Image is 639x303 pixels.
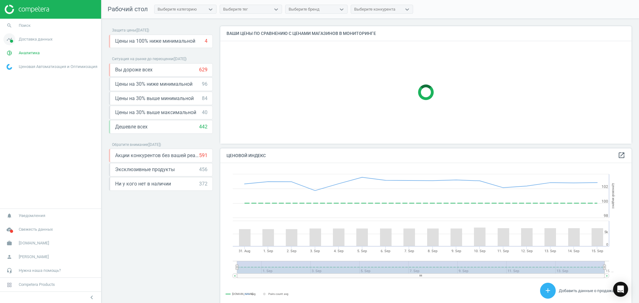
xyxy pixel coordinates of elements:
div: Выберите категорию [158,7,197,12]
span: Competera Products [19,282,55,287]
span: Свежесть данных [19,227,53,232]
text: 0 [606,243,608,247]
span: ( [DATE] ) [136,28,149,32]
span: Добавить данные о продажах [559,288,616,293]
span: Цены на 30% ниже минимальной [115,81,193,88]
h4: Ценовой индекс [220,148,632,163]
div: 372 [199,180,207,187]
tspan: 2. Sep [287,249,296,253]
span: Цены на 100% ниже минимальной [115,38,195,45]
text: 100 [602,199,608,204]
tspan: 13. Sep [544,249,556,253]
span: Нужна наша помощь? [19,268,61,273]
div: Выберите бренд [289,7,319,12]
div: 591 [199,152,207,159]
i: person [3,251,15,263]
div: 629 [199,66,207,73]
button: chevron_left [84,293,100,301]
span: ( [DATE] ) [173,57,187,61]
div: 456 [199,166,207,173]
span: Ни у кого нет в наличии [115,180,171,187]
span: Аналитика [19,50,40,56]
span: Цены на 30% выше максимальной [115,109,196,116]
span: [PERSON_NAME] [19,254,49,260]
span: Защита цены [112,28,136,32]
i: add [544,287,552,294]
span: Ситуация на рынке до переоценки [112,57,173,61]
tspan: 6. Sep [381,249,390,253]
div: 40 [202,109,207,116]
div: 4 [205,38,207,45]
tspan: avg [251,292,256,296]
span: Доставка данных [19,36,52,42]
i: pie_chart_outlined [3,47,15,59]
i: open_in_new [618,151,625,159]
span: Поиск [19,23,31,28]
tspan: 10. Sep [474,249,485,253]
div: 442 [199,123,207,130]
tspan: 14. Sep [568,249,579,253]
h4: Ваши цены по сравнению с ценами магазинов в мониторинге [220,26,632,41]
div: Open Intercom Messenger [613,282,628,297]
span: Обратите внимание [112,142,148,147]
tspan: [DOMAIN_NAME] [232,293,253,296]
span: Ценовая Автоматизация и Оптимизация [19,64,97,70]
tspan: 8. Sep [428,249,437,253]
tspan: 15. … [606,269,613,273]
tspan: 11. Sep [497,249,509,253]
i: notifications [3,210,15,222]
tspan: 3. Sep [310,249,320,253]
span: Вы дороже всех [115,66,153,73]
tspan: 4. Sep [334,249,344,253]
div: Выберите тег [223,7,248,12]
tspan: Pairs count: avg [268,292,288,296]
img: ajHJNr6hYgQAAAAASUVORK5CYII= [5,5,49,14]
span: Рабочий стол [108,5,148,13]
span: Цены на 30% выше минимальной [115,95,194,102]
tspan: 9. Sep [451,249,461,253]
i: search [3,20,15,31]
i: cloud_done [3,224,15,235]
tspan: 31. Aug [239,249,250,253]
text: 5k [604,230,608,234]
tspan: 1. Sep [263,249,273,253]
i: timeline [3,33,15,45]
text: 102 [602,185,608,189]
i: work [3,237,15,249]
div: 84 [202,95,207,102]
button: add [540,283,556,299]
span: Акции конкурентов без вашей реакции [115,152,199,159]
tspan: Ценовой индекс [611,183,615,209]
text: 98 [604,214,608,218]
a: open_in_new [618,151,625,160]
span: ( [DATE] ) [148,142,161,147]
div: Выберите конкурента [354,7,395,12]
tspan: 12. Sep [521,249,533,253]
img: wGWNvw8QSZomAAAAABJRU5ErkJggg== [7,64,12,70]
div: 96 [202,81,207,88]
i: headset_mic [3,265,15,277]
i: chevron_left [88,294,95,301]
span: Дешевле всех [115,123,148,130]
tspan: 15. Sep [592,249,603,253]
span: Эксклюзивные продукты [115,166,175,173]
span: [DOMAIN_NAME] [19,240,49,246]
tspan: 5. Sep [357,249,367,253]
span: Уведомления [19,213,45,219]
tspan: 7. Sep [404,249,414,253]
